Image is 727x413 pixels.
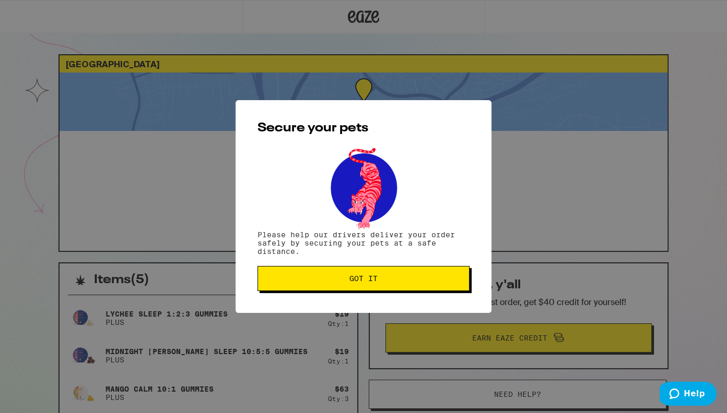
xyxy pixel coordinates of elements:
[257,122,470,135] h2: Secure your pets
[349,275,378,282] span: Got it
[257,266,470,291] button: Got it
[257,230,470,256] p: Please help our drivers deliver your order safely by securing your pets at a safe distance.
[321,145,406,230] img: pets
[660,382,717,408] iframe: Opens a widget where you can find more information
